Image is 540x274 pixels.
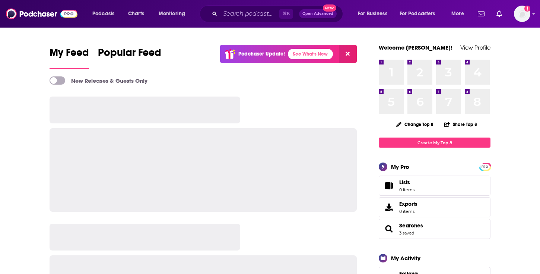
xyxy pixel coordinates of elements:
button: open menu [153,8,195,20]
a: Show notifications dropdown [475,7,487,20]
button: open menu [446,8,473,20]
span: Lists [399,179,410,186]
svg: Add a profile image [524,6,530,12]
span: For Podcasters [400,9,435,19]
span: For Business [358,9,387,19]
span: Monitoring [159,9,185,19]
a: See What's New [288,49,333,59]
a: Exports [379,197,490,217]
a: New Releases & Guests Only [50,76,147,85]
a: My Feed [50,46,89,69]
span: Lists [381,180,396,191]
a: Searches [381,224,396,234]
img: Podchaser - Follow, Share and Rate Podcasts [6,7,77,21]
p: Podchaser Update! [238,51,285,57]
img: User Profile [514,6,530,22]
span: Charts [128,9,144,19]
button: Show profile menu [514,6,530,22]
span: Lists [399,179,414,186]
div: My Activity [391,255,420,262]
span: 0 items [399,187,414,192]
div: My Pro [391,163,409,170]
a: Lists [379,176,490,196]
a: View Profile [460,44,490,51]
span: More [451,9,464,19]
a: Welcome [PERSON_NAME]! [379,44,452,51]
span: ⌘ K [279,9,293,19]
span: Popular Feed [98,46,161,63]
span: New [323,4,336,12]
span: Searches [379,219,490,239]
button: open menu [395,8,446,20]
button: Share Top 8 [444,117,477,132]
a: PRO [480,164,489,169]
a: Popular Feed [98,46,161,69]
span: Podcasts [92,9,114,19]
a: Searches [399,222,423,229]
span: Exports [399,201,417,207]
div: Search podcasts, credits, & more... [207,5,350,22]
a: Create My Top 8 [379,138,490,148]
a: 3 saved [399,230,414,236]
span: 0 items [399,209,417,214]
span: My Feed [50,46,89,63]
span: Open Advanced [302,12,333,16]
span: Logged in as esmith_bg [514,6,530,22]
button: open menu [87,8,124,20]
input: Search podcasts, credits, & more... [220,8,279,20]
span: Exports [381,202,396,212]
button: Change Top 8 [392,120,438,129]
button: Open AdvancedNew [299,9,337,18]
a: Show notifications dropdown [493,7,505,20]
a: Charts [123,8,149,20]
button: open menu [353,8,397,20]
